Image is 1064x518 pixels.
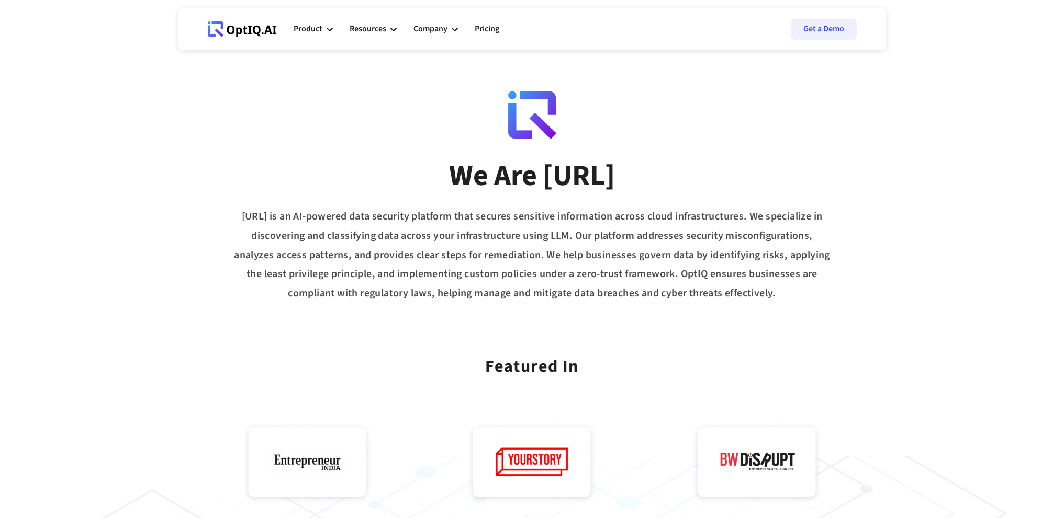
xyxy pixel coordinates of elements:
a: Webflow Homepage [208,14,277,45]
div: [URL] is an AI-powered data security platform that secures sensitive information across cloud inf... [178,207,886,303]
div: Resources [350,22,386,36]
div: Company [413,22,447,36]
a: Pricing [475,14,499,45]
div: We Are [URL] [449,158,615,194]
div: Product [294,22,322,36]
a: Get a Demo [791,19,857,40]
div: Featured In [485,343,579,380]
